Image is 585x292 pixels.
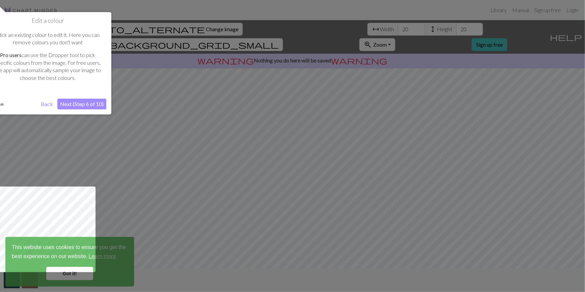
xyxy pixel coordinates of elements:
[57,99,106,109] button: Next (Step 6 of 10)
[38,99,56,109] button: Back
